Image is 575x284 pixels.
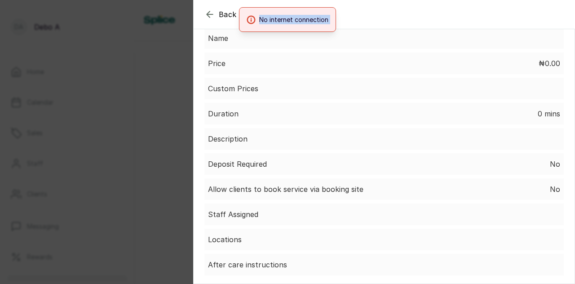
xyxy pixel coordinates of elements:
p: No [550,159,560,169]
span: No internet connection [259,15,328,24]
p: 0 mins [538,108,560,119]
p: Description [208,133,248,144]
p: Duration [208,108,239,119]
p: Custom Prices [208,83,258,94]
p: Allow clients to book service via booking site [208,184,363,195]
p: Staff Assigned [208,209,258,220]
p: Price [208,58,226,69]
p: Locations [208,234,242,245]
p: After care instructions [208,259,384,270]
p: ₦0.00 [539,58,560,69]
p: Name [208,33,228,44]
p: No [550,184,560,195]
p: Deposit Required [208,159,267,169]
